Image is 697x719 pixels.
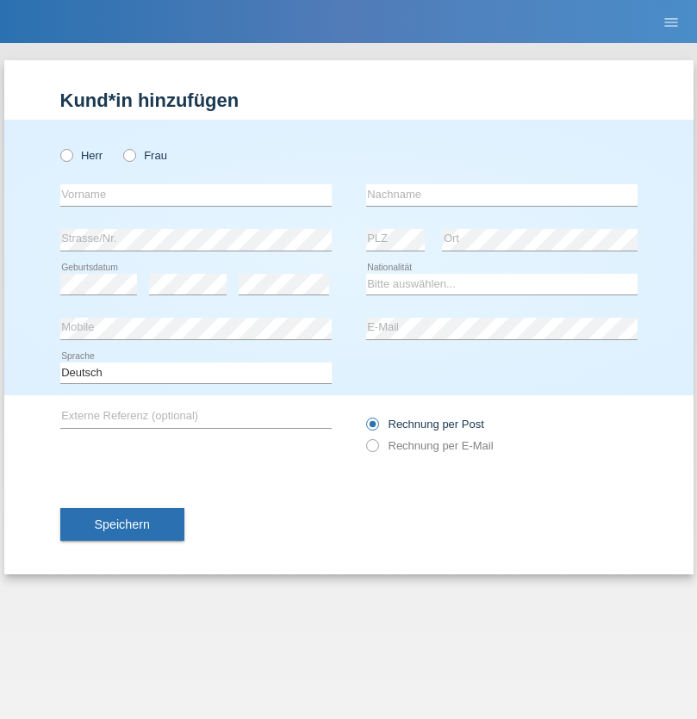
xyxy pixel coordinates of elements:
span: Speichern [95,518,150,531]
label: Herr [60,149,103,162]
i: menu [663,14,680,31]
input: Herr [60,149,72,160]
input: Frau [123,149,134,160]
label: Rechnung per Post [366,418,484,431]
button: Speichern [60,508,184,541]
label: Rechnung per E-Mail [366,439,494,452]
label: Frau [123,149,167,162]
h1: Kund*in hinzufügen [60,90,638,111]
input: Rechnung per E-Mail [366,439,377,461]
a: menu [654,16,688,27]
input: Rechnung per Post [366,418,377,439]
